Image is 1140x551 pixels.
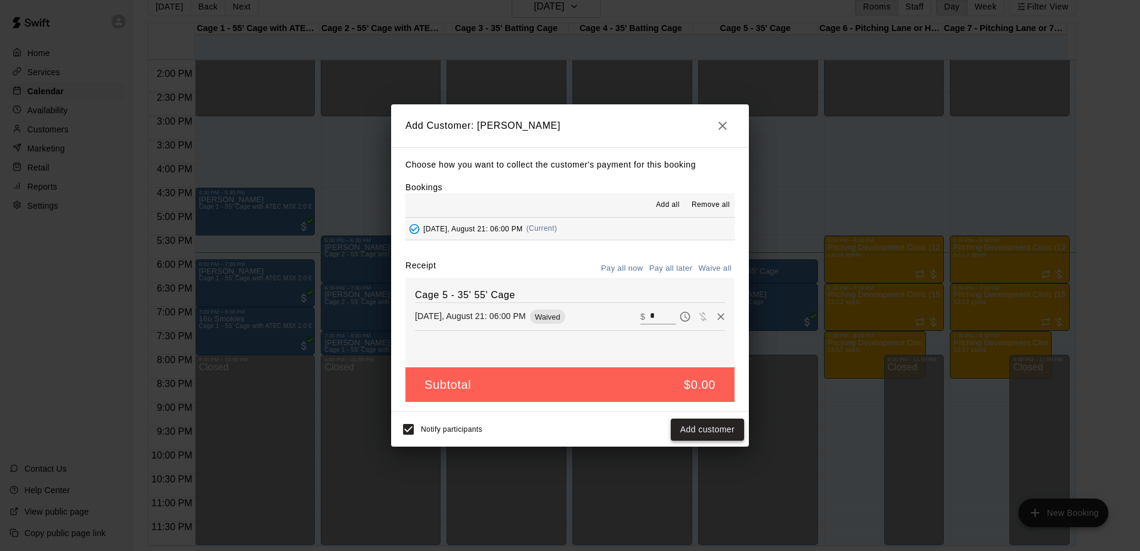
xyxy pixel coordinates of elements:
[649,196,687,215] button: Add all
[598,259,646,278] button: Pay all now
[405,157,735,172] p: Choose how you want to collect the customer's payment for this booking
[694,311,712,321] span: Waive payment
[405,259,436,278] label: Receipt
[530,312,565,321] span: Waived
[687,196,735,215] button: Remove all
[671,419,744,441] button: Add customer
[405,218,735,240] button: Added - Collect Payment[DATE], August 21: 06:00 PM(Current)
[646,259,696,278] button: Pay all later
[391,104,749,147] h2: Add Customer: [PERSON_NAME]
[415,310,526,322] p: [DATE], August 21: 06:00 PM
[640,311,645,323] p: $
[423,224,523,233] span: [DATE], August 21: 06:00 PM
[695,259,735,278] button: Waive all
[405,182,442,192] label: Bookings
[712,308,730,326] button: Remove
[425,377,471,393] h5: Subtotal
[684,377,715,393] h5: $0.00
[415,287,725,303] h6: Cage 5 - 35' 55' Cage
[421,426,482,434] span: Notify participants
[676,311,694,321] span: Pay later
[656,199,680,211] span: Add all
[692,199,730,211] span: Remove all
[405,220,423,238] button: Added - Collect Payment
[526,224,557,233] span: (Current)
